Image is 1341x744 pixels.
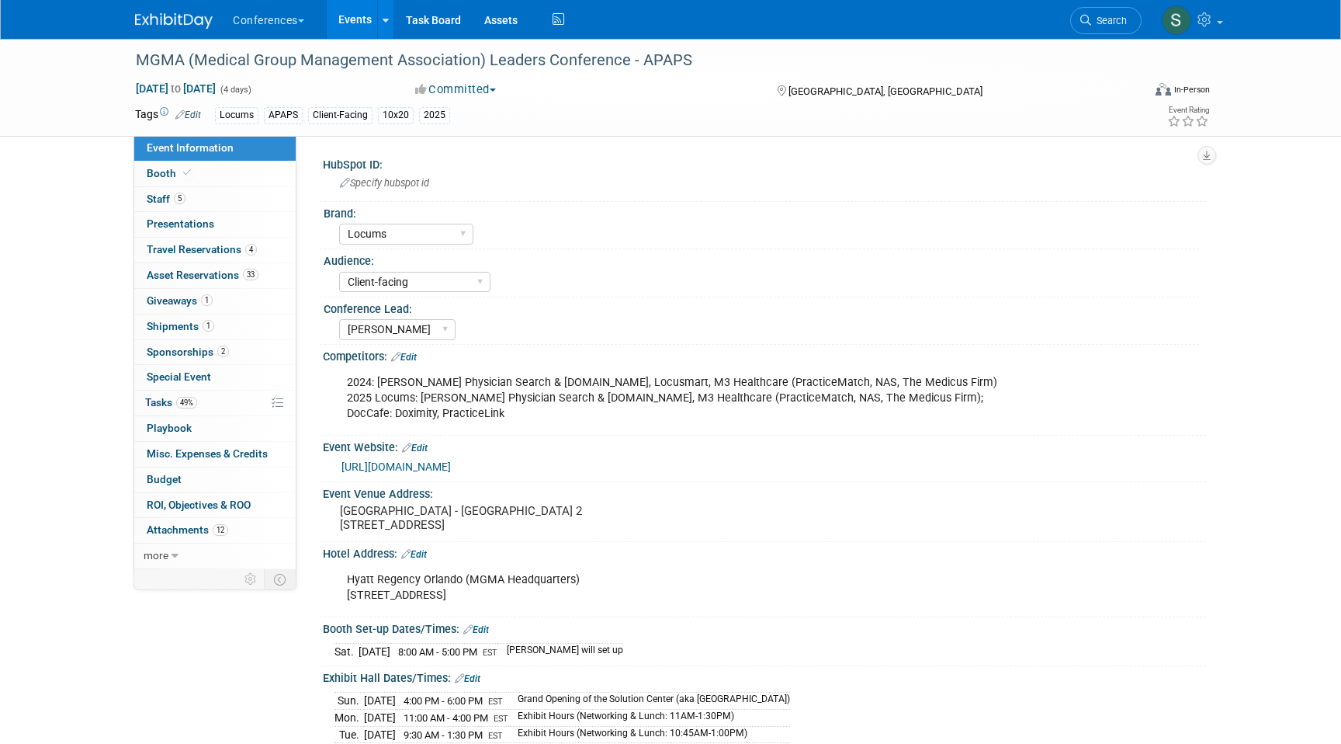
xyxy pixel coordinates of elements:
span: Asset Reservations [147,269,258,281]
div: Event Venue Address: [323,482,1206,502]
div: Event Format [1050,81,1210,104]
span: 5 [174,193,185,204]
a: Sponsorships2 [134,340,296,365]
td: [PERSON_NAME] will set up [497,644,623,660]
a: Presentations [134,212,296,237]
td: Tue. [334,726,364,743]
a: Search [1070,7,1142,34]
span: 4:00 PM - 6:00 PM [404,695,483,707]
div: Hotel Address: [323,542,1206,562]
a: Event Information [134,136,296,161]
div: MGMA (Medical Group Management Association) Leaders Conference - APAPS [130,47,1118,75]
a: Travel Reservations4 [134,238,296,262]
span: Staff [147,193,185,205]
span: 9:30 AM - 1:30 PM [404,729,483,741]
span: Travel Reservations [147,243,257,256]
span: [GEOGRAPHIC_DATA], [GEOGRAPHIC_DATA] [788,85,982,97]
span: Budget [147,473,182,485]
pre: [GEOGRAPHIC_DATA] - [GEOGRAPHIC_DATA] 2 [STREET_ADDRESS] [340,504,674,532]
td: Toggle Event Tabs [265,569,296,589]
td: Sun. [334,693,364,710]
td: Grand Opening of the Solution Center (aka [GEOGRAPHIC_DATA]) [508,693,790,710]
a: Budget [134,468,296,492]
div: Brand: [324,202,1199,221]
td: [DATE] [364,693,396,710]
a: Booth [134,162,296,186]
a: Edit [402,443,428,454]
a: Giveaways1 [134,289,296,314]
div: 2025 [419,107,450,123]
span: EST [488,731,503,741]
div: Locums [215,107,258,123]
span: EST [488,697,503,707]
a: Edit [401,549,427,560]
a: Misc. Expenses & Credits [134,442,296,467]
a: more [134,544,296,568]
span: Search [1091,15,1127,26]
td: Sat. [334,644,359,660]
span: 4 [245,244,257,256]
span: EST [483,648,497,658]
a: Edit [391,352,417,363]
td: Exhibit Hours (Networking & Lunch: 11AM-1:30PM) [508,710,790,727]
span: 33 [243,269,258,280]
div: 10x20 [378,107,414,123]
div: Hyatt Regency Orlando (MGMA Headquarters) [STREET_ADDRESS] [336,565,1035,611]
span: 49% [176,397,197,409]
span: Specify hubspot id [340,177,429,189]
a: Special Event [134,365,296,390]
td: [DATE] [364,726,396,743]
span: Event Information [147,141,234,154]
div: Audience: [324,249,1199,269]
a: Shipments1 [134,315,296,339]
a: Edit [463,624,489,635]
td: Exhibit Hours (Networking & Lunch: 10:45AM-1:00PM) [508,726,790,743]
a: Staff5 [134,187,296,212]
span: ROI, Objectives & ROO [147,499,251,511]
img: ExhibitDay [135,13,213,29]
span: Booth [147,167,194,179]
button: Committed [410,82,502,98]
div: Competitors: [323,345,1206,365]
span: [DATE] [DATE] [135,82,217,96]
span: Sponsorships [147,346,229,358]
span: Special Event [147,370,211,383]
a: Asset Reservations33 [134,263,296,288]
span: to [168,82,183,95]
div: HubSpot ID: [323,153,1206,172]
a: Playbook [134,416,296,441]
td: [DATE] [364,710,396,727]
a: Attachments12 [134,518,296,543]
i: Booth reservation complete [183,169,191,177]
td: Mon. [334,710,364,727]
td: Personalize Event Tab Strip [237,569,265,589]
span: EST [494,714,508,724]
div: In-Person [1173,84,1210,96]
a: [URL][DOMAIN_NAME] [341,461,451,473]
span: Misc. Expenses & Credits [147,447,268,460]
span: Playbook [147,422,192,434]
div: Exhibit Hall Dates/Times: [323,666,1206,687]
td: Tags [135,106,201,124]
span: Attachments [147,523,228,536]
span: Shipments [147,320,214,332]
div: Booth Set-up Dates/Times: [323,617,1206,638]
div: Event Rating [1167,106,1209,114]
div: 2024: [PERSON_NAME] Physician Search & [DOMAIN_NAME], Locusmart, M3 Healthcare (PracticeMatch, NA... [336,367,1035,429]
td: [DATE] [359,644,390,660]
div: APAPS [264,107,303,123]
img: Format-Inperson.png [1156,83,1171,96]
img: Sophie Buffo [1162,5,1191,35]
span: 12 [213,524,228,536]
div: Conference Lead: [324,297,1199,317]
a: Edit [455,673,480,684]
span: 11:00 AM - 4:00 PM [404,712,488,724]
span: 2 [217,346,229,357]
a: Tasks49% [134,391,296,415]
span: 1 [201,294,213,306]
div: Client-Facing [308,107,372,123]
a: Edit [175,110,201,120]
span: Giveaways [147,294,213,307]
span: Tasks [145,396,197,409]
span: more [144,549,168,561]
